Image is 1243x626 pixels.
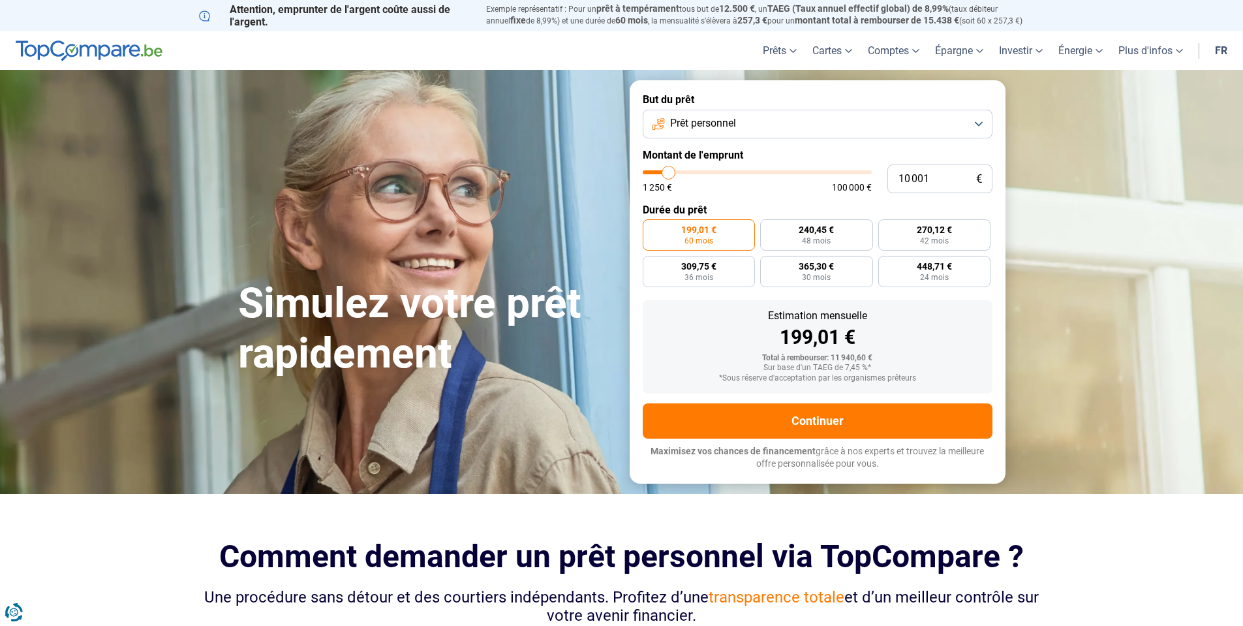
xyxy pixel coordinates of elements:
div: Estimation mensuelle [653,311,982,321]
span: TAEG (Taux annuel effectif global) de 8,99% [767,3,949,14]
span: 365,30 € [799,262,834,271]
a: Plus d'infos [1111,31,1191,70]
label: Durée du prêt [643,204,992,216]
span: 24 mois [920,274,949,281]
span: 42 mois [920,237,949,245]
span: 12.500 € [719,3,755,14]
div: Total à rembourser: 11 940,60 € [653,354,982,363]
span: montant total à rembourser de 15.438 € [795,15,959,25]
span: transparence totale [709,588,844,606]
button: Continuer [643,403,992,439]
div: *Sous réserve d'acceptation par les organismes prêteurs [653,374,982,383]
span: 100 000 € [832,183,872,192]
span: 48 mois [802,237,831,245]
span: 448,71 € [917,262,952,271]
label: Montant de l'emprunt [643,149,992,161]
span: 30 mois [802,274,831,281]
span: 36 mois [684,274,713,281]
span: 270,12 € [917,225,952,234]
a: Comptes [860,31,927,70]
span: 240,45 € [799,225,834,234]
span: 60 mois [615,15,648,25]
span: 309,75 € [681,262,716,271]
label: But du prêt [643,93,992,106]
a: Énergie [1051,31,1111,70]
a: Cartes [805,31,860,70]
div: Une procédure sans détour et des courtiers indépendants. Profitez d’une et d’un meilleur contrôle... [199,588,1045,626]
div: Sur base d'un TAEG de 7,45 %* [653,364,982,373]
img: TopCompare [16,40,162,61]
span: prêt à tempérament [596,3,679,14]
p: Exemple représentatif : Pour un tous but de , un (taux débiteur annuel de 8,99%) et une durée de ... [486,3,1045,27]
button: Prêt personnel [643,110,992,138]
a: Prêts [755,31,805,70]
span: fixe [510,15,526,25]
h1: Simulez votre prêt rapidement [238,279,614,379]
p: grâce à nos experts et trouvez la meilleure offre personnalisée pour vous. [643,445,992,471]
span: 60 mois [684,237,713,245]
span: € [976,174,982,185]
div: 199,01 € [653,328,982,347]
span: 1 250 € [643,183,672,192]
span: Maximisez vos chances de financement [651,446,816,456]
p: Attention, emprunter de l'argent coûte aussi de l'argent. [199,3,470,28]
a: fr [1207,31,1235,70]
span: Prêt personnel [670,116,736,131]
a: Épargne [927,31,991,70]
span: 257,3 € [737,15,767,25]
span: 199,01 € [681,225,716,234]
a: Investir [991,31,1051,70]
h2: Comment demander un prêt personnel via TopCompare ? [199,539,1045,574]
